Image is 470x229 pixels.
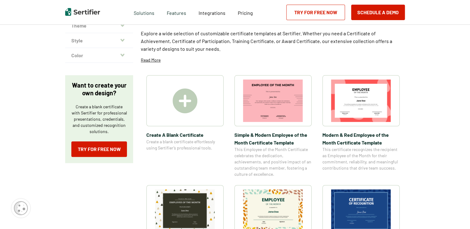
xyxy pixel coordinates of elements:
a: Pricing [238,8,253,16]
span: This Employee of the Month Certificate celebrates the dedication, achievements, and positive impa... [234,146,312,177]
img: Create A Blank Certificate [173,89,197,113]
iframe: Chat Widget [439,199,470,229]
span: This certificate recognizes the recipient as Employee of the Month for their commitment, reliabil... [322,146,400,171]
span: Create A Blank Certificate [146,131,224,139]
a: Simple & Modern Employee of the Month Certificate TemplateSimple & Modern Employee of the Month C... [234,75,312,177]
a: Try for Free Now [71,141,127,157]
img: Modern & Red Employee of the Month Certificate Template [331,80,391,122]
p: Read More [141,57,161,63]
img: Simple & Modern Employee of the Month Certificate Template [243,80,303,122]
button: Style [65,33,133,48]
span: Pricing [238,10,253,16]
button: Schedule a Demo [351,5,405,20]
a: Modern & Red Employee of the Month Certificate TemplateModern & Red Employee of the Month Certifi... [322,75,400,177]
button: Theme [65,18,133,33]
p: Explore a wide selection of customizable certificate templates at Sertifier. Whether you need a C... [141,29,405,53]
span: Solutions [134,8,154,16]
button: Color [65,48,133,63]
img: Cookie Popup Icon [14,201,28,215]
p: Want to create your own design? [71,81,127,97]
p: Create a blank certificate with Sertifier for professional presentations, credentials, and custom... [71,104,127,135]
a: Try for Free Now [286,5,345,20]
span: Modern & Red Employee of the Month Certificate Template [322,131,400,146]
a: Integrations [199,8,225,16]
span: Simple & Modern Employee of the Month Certificate Template [234,131,312,146]
span: Features [167,8,186,16]
span: Create a blank certificate effortlessly using Sertifier’s professional tools. [146,139,224,151]
img: Sertifier | Digital Credentialing Platform [65,8,100,16]
span: Integrations [199,10,225,16]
